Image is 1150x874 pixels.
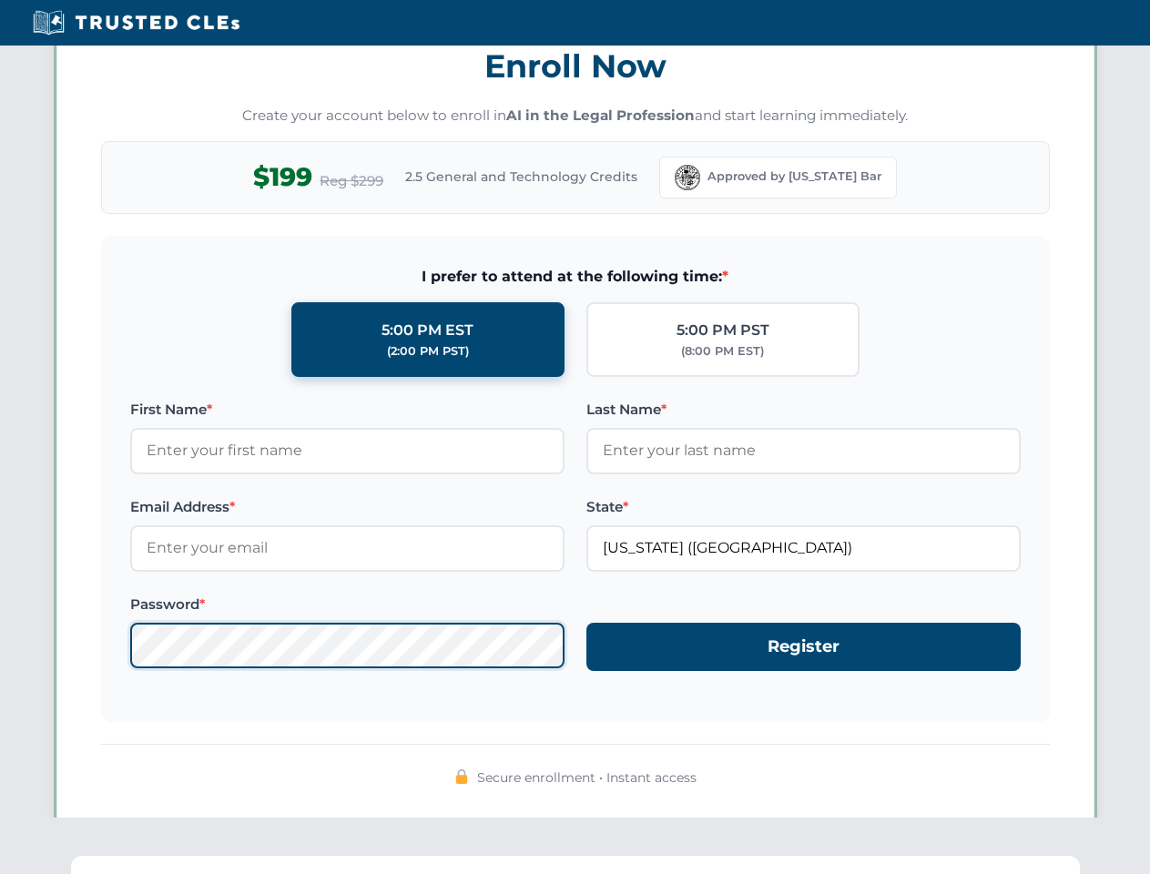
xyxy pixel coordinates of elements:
[130,265,1021,289] span: I prefer to attend at the following time:
[707,168,881,186] span: Approved by [US_STATE] Bar
[681,342,764,361] div: (8:00 PM EST)
[130,399,565,421] label: First Name
[405,167,637,187] span: 2.5 General and Technology Credits
[586,623,1021,671] button: Register
[454,769,469,784] img: 🔒
[130,594,565,615] label: Password
[130,428,565,473] input: Enter your first name
[586,496,1021,518] label: State
[586,525,1021,571] input: Florida (FL)
[506,107,695,124] strong: AI in the Legal Profession
[477,767,697,788] span: Secure enrollment • Instant access
[101,106,1050,127] p: Create your account below to enroll in and start learning immediately.
[382,319,473,342] div: 5:00 PM EST
[586,428,1021,473] input: Enter your last name
[677,319,769,342] div: 5:00 PM PST
[101,37,1050,95] h3: Enroll Now
[27,9,245,36] img: Trusted CLEs
[320,170,383,192] span: Reg $299
[586,399,1021,421] label: Last Name
[253,157,312,198] span: $199
[130,496,565,518] label: Email Address
[675,165,700,190] img: Florida Bar
[130,525,565,571] input: Enter your email
[387,342,469,361] div: (2:00 PM PST)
